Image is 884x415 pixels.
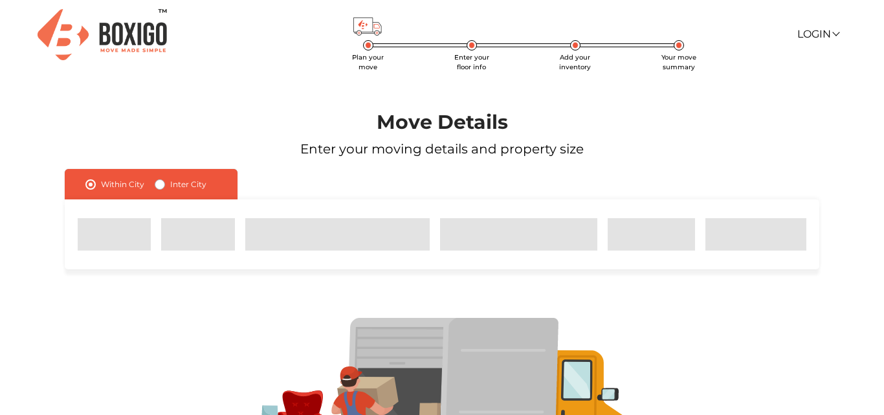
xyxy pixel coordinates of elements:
[559,53,591,71] span: Add your inventory
[797,28,839,40] a: Login
[170,177,206,192] label: Inter City
[101,177,144,192] label: Within City
[36,111,849,134] h1: Move Details
[38,9,167,60] img: Boxigo
[661,53,696,71] span: Your move summary
[352,53,384,71] span: Plan your move
[454,53,489,71] span: Enter your floor info
[36,139,849,159] p: Enter your moving details and property size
